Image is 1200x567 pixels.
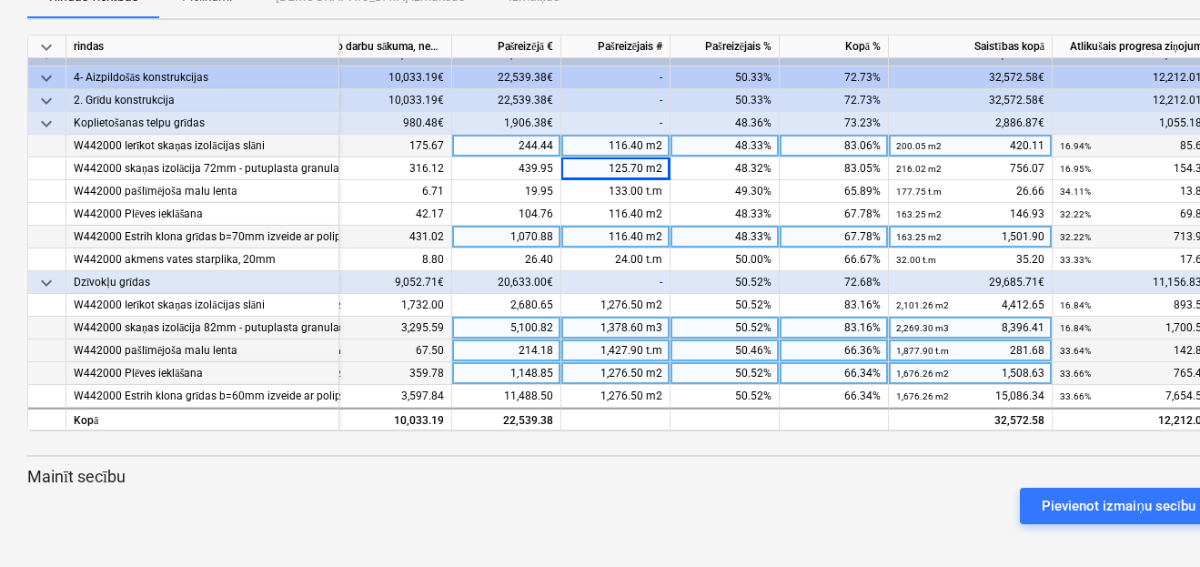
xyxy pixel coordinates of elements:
div: 32,572.58€ [889,66,1053,89]
div: 980.48€ [288,112,452,135]
div: W442000 skaņas izolācija 82mm - putuplasta granulas ar saistvielu (mašīnas recepte: putuplasta gr... [74,317,331,339]
div: 214.18 [452,339,561,362]
div: 48.32% [671,157,780,180]
div: 67.78% [780,226,889,248]
div: Pašreizējais % [671,35,780,58]
div: W442000 Estrih klona grīdas b=70mm izveide ar polipropilena šķiedru (180g/0,2m3) [74,226,331,248]
div: W442000 Estrih klona grīdas b=60mm izveide ar polipropilena šķiedru (180g/0,2m3) [74,385,331,408]
small: 1,676.26 m2 [896,391,949,401]
div: 244.44 [452,135,561,157]
small: 33.66% [1060,369,1091,379]
div: W442000 Ierīkot skaņas izolācijas slāni [74,294,331,317]
div: 3,295.59 [296,317,444,339]
small: 16.84% [1060,300,1091,310]
div: - [561,66,671,89]
div: 1,378.60 m3 [561,317,671,339]
small: 1,676.26 m2 [896,369,949,379]
div: 42.17 [296,203,444,226]
div: 32,572.58 [889,408,1053,430]
div: 50.52% [671,271,780,294]
div: 2,680.65 [452,294,561,317]
small: 33.64% [1060,346,1091,356]
div: 50.33% [671,66,780,89]
div: 11,488.50 [452,385,561,408]
div: 65.89% [780,180,889,203]
small: 34.11% [1060,187,1091,197]
div: 48.33% [671,203,780,226]
div: - [561,271,671,294]
div: 6.71 [296,180,444,203]
div: Pašreizējais # [561,35,671,58]
div: Saistības kopā [889,35,1053,58]
div: 116.40 m2 [561,135,671,157]
div: 125.70 m2 [561,157,671,180]
div: W442000 skaņas izolācija 72mm - putuplasta granulas ar saistvielu (mašīnas recepte: putuplasta gr... [74,157,331,180]
div: W442000 pašlīmējoša malu lenta [74,180,331,203]
div: 281.68 [896,339,1044,362]
div: Izpilde no darbu sākuma, neskaitot kārtējā mēneša izpildi [288,35,452,58]
div: 24.00 t.m [561,248,671,271]
div: 50.52% [671,317,780,339]
div: 22,539.38 [452,408,561,430]
div: 29,685.71€ [889,271,1053,294]
div: 1,148.85 [452,362,561,385]
div: 35.20 [896,248,1044,271]
small: 16.95% [1060,164,1091,174]
div: 3,597.84 [296,385,444,408]
span: keyboard_arrow_down [35,36,57,58]
div: 20,633.00€ [452,271,561,294]
div: 48.33% [671,135,780,157]
div: 1,501.90 [896,226,1044,248]
div: 32,572.58€ [889,89,1053,112]
div: 83.05% [780,157,889,180]
div: 4- Aizpildošās konstrukcijas [74,66,331,89]
div: 83.16% [780,317,889,339]
div: 22,539.38€ [452,66,561,89]
div: 431.02 [296,226,444,248]
small: 1,877.90 t.m [896,346,949,356]
div: W442000 Ierīkot skaņas izolācijas slāni [74,135,331,157]
div: W442000 Plēves ieklāšana [74,203,331,226]
div: 146.93 [896,203,1044,226]
div: 50.33% [671,89,780,112]
div: 1,732.00 [296,294,444,317]
div: - [561,112,671,135]
small: 163.25 m2 [896,232,942,242]
div: 1,276.50 m2 [561,294,671,317]
div: 66.36% [780,339,889,362]
div: 1,276.50 m2 [561,385,671,408]
div: 50.52% [671,294,780,317]
span: keyboard_arrow_down [35,67,57,89]
div: 66.67% [780,248,889,271]
small: 32.22% [1060,232,1091,242]
div: 756.07 [896,157,1044,180]
div: 116.40 m2 [561,203,671,226]
div: 2. Grīdu konstrukcija [74,89,331,112]
div: 9,052.71€ [288,271,452,294]
div: 73.23% [780,112,889,135]
div: 175.67 [296,135,444,157]
span: keyboard_arrow_down [35,90,57,112]
div: Kopā [66,408,339,430]
div: 26.40 [452,248,561,271]
div: 22,539.38€ [452,89,561,112]
div: 359.78 [296,362,444,385]
div: 48.36% [671,112,780,135]
div: 50.52% [671,362,780,385]
div: 72.73% [780,89,889,112]
div: 72.73% [780,66,889,89]
div: 316.12 [296,157,444,180]
div: - [561,89,671,112]
div: 5,100.82 [452,317,561,339]
div: Kopā % [780,35,889,58]
div: Koplietošanas telpu grīdas [74,112,331,135]
div: 8,396.41 [896,317,1044,339]
div: 49.30% [671,180,780,203]
div: 8.80 [296,248,444,271]
div: 67.78% [780,203,889,226]
div: 1,070.88 [452,226,561,248]
small: 200.05 m2 [896,141,942,151]
small: 177.75 t.m [896,187,942,197]
small: 32.00 t.m [896,255,936,265]
small: 33.66% [1060,391,1091,401]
